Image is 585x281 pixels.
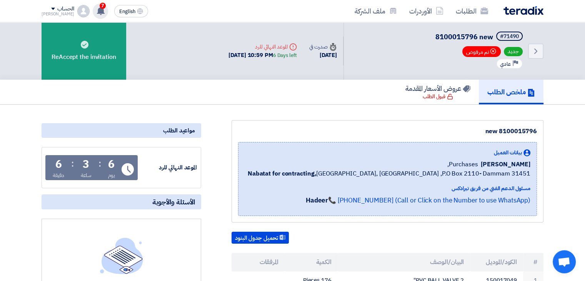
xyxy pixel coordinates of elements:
[309,43,337,51] div: صدرت في
[238,127,537,136] div: 8100015796 new
[98,157,101,171] div: :
[232,253,285,271] th: المرفقات
[248,169,317,178] b: Nabatat for contracting,
[55,159,62,170] div: 6
[42,123,201,138] div: مواعيد الطلب
[108,159,115,170] div: 6
[450,2,494,20] a: الطلبات
[306,196,328,205] strong: Hadeer
[328,196,530,205] a: 📞 [PHONE_NUMBER] (Call or Click on the Number to use WhatsApp)
[53,171,65,179] div: دقيقة
[152,197,195,206] span: الأسئلة والأجوبة
[403,2,450,20] a: الأوردرات
[81,171,92,179] div: ساعة
[423,93,453,100] div: قبول الطلب
[100,3,106,9] span: 7
[447,160,478,169] span: Purchases,
[487,87,535,96] h5: ملخص الطلب
[71,157,74,171] div: :
[139,163,197,172] div: الموعد النهائي للرد
[100,238,143,274] img: empty_state_list.svg
[285,253,338,271] th: الكمية
[435,32,524,42] h5: 8100015796 new
[470,253,523,271] th: الكود/الموديل
[57,6,74,12] div: الحساب
[228,43,297,51] div: الموعد النهائي للرد
[83,159,89,170] div: 3
[462,46,501,57] span: تم مرفوض
[435,32,493,42] span: 8100015796 new
[77,5,90,17] img: profile_test.png
[248,184,530,192] div: مسئول الدعم الفني من فريق تيرادكس
[248,169,530,178] span: [GEOGRAPHIC_DATA], [GEOGRAPHIC_DATA] ,P.O Box 2110- Dammam 31451
[523,253,543,271] th: #
[108,171,115,179] div: يوم
[397,80,479,104] a: عروض الأسعار المقدمة قبول الطلب
[42,12,74,16] div: [PERSON_NAME]
[500,34,519,39] div: #71490
[479,80,543,104] a: ملخص الطلب
[405,84,470,93] h5: عروض الأسعار المقدمة
[232,232,289,244] button: تحميل جدول البنود
[338,253,470,271] th: البيان/الوصف
[504,47,523,56] span: جديد
[114,5,148,17] button: English
[500,60,511,68] span: عادي
[503,6,543,15] img: Teradix logo
[309,51,337,60] div: [DATE]
[494,149,522,157] span: بيانات العميل
[481,160,530,169] span: [PERSON_NAME]
[42,22,126,80] div: ReAccept the invitation
[553,250,576,273] div: Open chat
[348,2,403,20] a: ملف الشركة
[228,51,297,60] div: [DATE] 10:59 PM
[273,52,297,59] div: 6 Days left
[119,9,135,14] span: English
